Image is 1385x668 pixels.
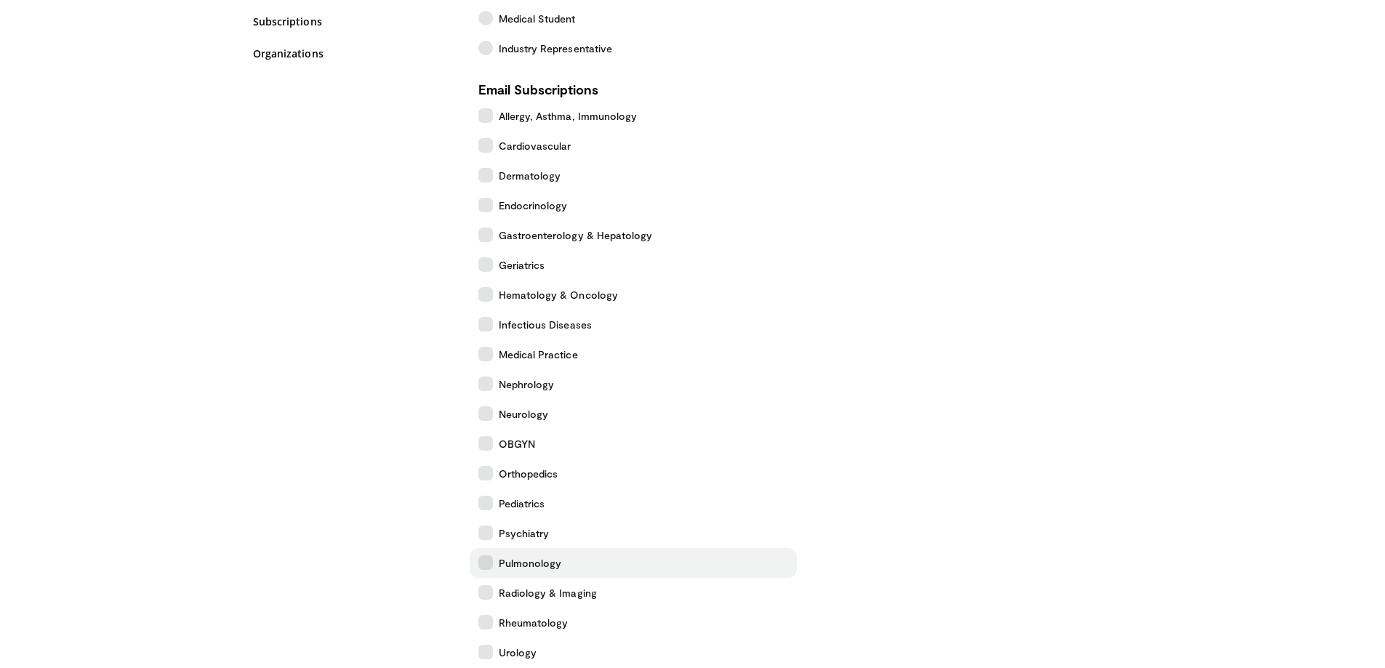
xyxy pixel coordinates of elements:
[499,466,558,481] span: Orthopedics
[499,555,562,571] span: Pulmonology
[253,14,457,29] a: Subscriptions
[499,645,537,660] span: Urology
[499,198,568,213] span: Endocrinology
[499,496,545,511] span: Pediatrics
[499,406,549,422] span: Neurology
[499,41,613,56] span: Industry Representative
[499,436,535,451] span: OBGYN
[499,585,597,600] span: Radiology & Imaging
[253,46,457,61] a: Organizations
[499,228,653,243] span: Gastroenterology & Hepatology
[499,377,555,392] span: Nephrology
[499,138,571,153] span: Cardiovascular
[499,11,576,26] span: Medical Student
[499,347,578,362] span: Medical Practice
[499,317,592,332] span: Infectious Diseases
[478,81,598,97] strong: Email Subscriptions
[499,257,545,273] span: Geriatrics
[499,526,550,541] span: Psychiatry
[499,615,569,630] span: Rheumatology
[499,287,618,302] span: Hematology & Oncology
[499,108,638,124] span: Allergy, Asthma, Immunology
[499,168,561,183] span: Dermatology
